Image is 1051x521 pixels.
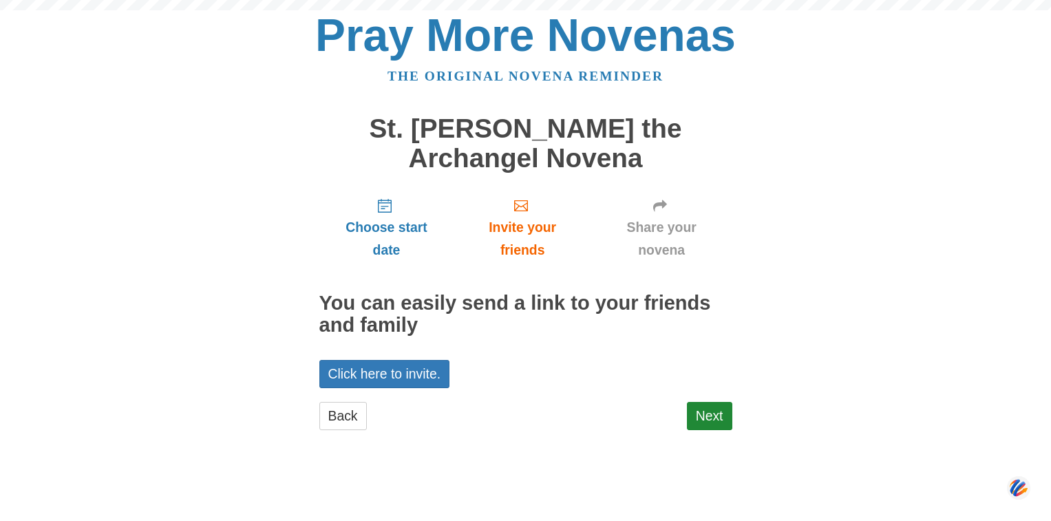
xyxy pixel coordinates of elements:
[687,402,732,430] a: Next
[333,216,440,262] span: Choose start date
[319,114,732,173] h1: St. [PERSON_NAME] the Archangel Novena
[388,69,663,83] a: The original novena reminder
[467,216,577,262] span: Invite your friends
[315,10,736,61] a: Pray More Novenas
[605,216,719,262] span: Share your novena
[319,360,450,388] a: Click here to invite.
[319,293,732,337] h2: You can easily send a link to your friends and family
[1007,475,1030,500] img: svg+xml;base64,PHN2ZyB3aWR0aD0iNDQiIGhlaWdodD0iNDQiIHZpZXdCb3g9IjAgMCA0NCA0NCIgZmlsbD0ibm9uZSIgeG...
[319,187,454,268] a: Choose start date
[319,402,367,430] a: Back
[454,187,591,268] a: Invite your friends
[591,187,732,268] a: Share your novena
